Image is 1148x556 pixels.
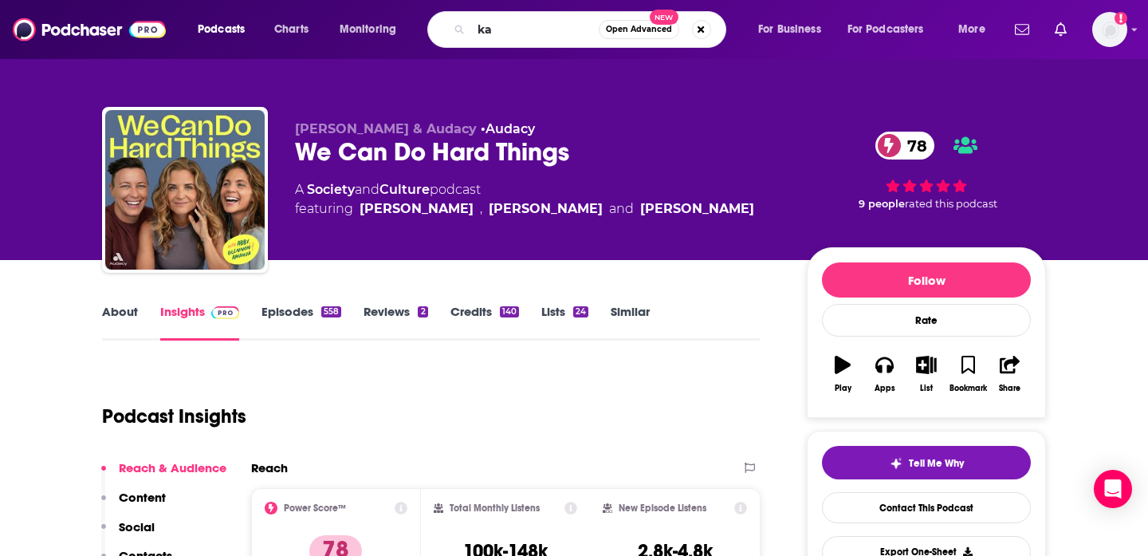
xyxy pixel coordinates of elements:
button: Social [101,519,155,549]
img: tell me why sparkle [890,457,902,470]
img: User Profile [1092,12,1127,47]
span: , [480,199,482,219]
a: 78 [875,132,935,160]
a: Culture [379,182,430,197]
a: Contact This Podcast [822,492,1031,523]
p: Reach & Audience [119,460,226,475]
input: Search podcasts, credits, & more... [471,17,599,42]
button: open menu [328,17,417,42]
span: 9 people [859,198,905,210]
span: featuring [295,199,754,219]
button: open menu [947,17,1005,42]
button: Open AdvancedNew [599,20,679,39]
a: Similar [611,304,650,341]
button: Content [101,490,166,519]
a: Show notifications dropdown [1048,16,1073,43]
div: A podcast [295,180,754,219]
h2: New Episode Listens [619,503,706,514]
button: Play [822,345,863,403]
a: Amanda Doyle [640,199,754,219]
span: Charts [274,18,309,41]
span: New [650,10,678,25]
div: List [920,384,933,393]
div: Rate [822,304,1031,337]
a: Society [307,182,355,197]
span: Monitoring [340,18,396,41]
button: List [906,345,947,403]
button: open menu [837,17,947,42]
a: Credits140 [450,304,519,341]
span: 78 [891,132,935,160]
span: For Podcasters [847,18,924,41]
div: Open Intercom Messenger [1094,470,1132,508]
img: Podchaser Pro [211,306,239,319]
div: 140 [500,306,519,317]
a: About [102,304,138,341]
a: Lists24 [541,304,588,341]
div: Search podcasts, credits, & more... [442,11,741,48]
div: Apps [875,384,895,393]
h2: Total Monthly Listens [450,503,540,514]
div: 558 [321,306,341,317]
p: Content [119,490,166,505]
button: Show profile menu [1092,12,1127,47]
a: Charts [264,17,318,42]
h2: Power Score™ [284,503,346,514]
h1: Podcast Insights [102,404,246,428]
p: Social [119,519,155,534]
span: Tell Me Why [909,457,964,470]
span: Podcasts [198,18,245,41]
button: Reach & Audience [101,460,226,490]
button: Share [989,345,1031,403]
a: InsightsPodchaser Pro [160,304,239,341]
a: Abby Wambach [489,199,603,219]
a: Glennon Doyle [360,199,474,219]
div: Share [999,384,1020,393]
button: Apps [863,345,905,403]
button: Follow [822,262,1031,298]
svg: Add a profile image [1115,12,1127,25]
img: Podchaser - Follow, Share and Rate Podcasts [13,14,166,45]
div: 2 [418,306,427,317]
button: Bookmark [947,345,989,403]
span: rated this podcast [905,198,997,210]
span: [PERSON_NAME] & Audacy [295,121,477,136]
span: More [958,18,985,41]
img: We Can Do Hard Things [105,110,265,270]
a: Episodes558 [261,304,341,341]
div: 78 9 peoplerated this podcast [807,121,1046,220]
a: Reviews2 [364,304,427,341]
span: For Business [758,18,821,41]
div: Play [835,384,851,393]
h2: Reach [251,460,288,475]
span: and [609,199,634,219]
a: Audacy [486,121,535,136]
div: Bookmark [949,384,987,393]
button: tell me why sparkleTell Me Why [822,446,1031,479]
button: open menu [747,17,841,42]
span: Logged in as anyalola [1092,12,1127,47]
span: • [481,121,535,136]
button: open menu [187,17,265,42]
span: Open Advanced [606,26,672,34]
a: Show notifications dropdown [1008,16,1036,43]
div: 24 [573,306,588,317]
span: and [355,182,379,197]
